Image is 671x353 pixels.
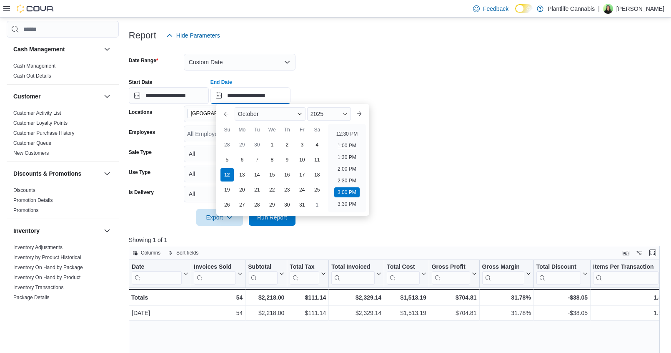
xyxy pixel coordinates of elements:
div: day-20 [235,183,249,197]
button: Gross Margin [482,263,531,285]
li: 1:30 PM [334,152,360,162]
div: 31.78% [482,308,531,318]
button: Custom Date [184,54,295,71]
label: Sale Type [129,149,152,156]
button: Discounts & Promotions [13,169,100,178]
div: Subtotal [248,263,278,285]
h3: Inventory [13,227,40,235]
button: Keyboard shortcuts [621,248,631,258]
span: Inventory Adjustments [13,244,63,251]
button: Next month [353,107,366,121]
button: Columns [129,248,164,258]
div: day-31 [295,198,309,212]
div: Su [220,123,234,136]
a: Customer Queue [13,140,51,146]
a: Discounts [13,187,35,193]
button: Items Per Transaction [593,263,665,285]
div: Cash Management [7,61,119,84]
div: $111.14 [290,308,326,318]
a: Inventory On Hand by Product [13,275,80,280]
div: day-5 [220,153,234,166]
div: day-3 [295,138,309,151]
label: End Date [210,79,232,86]
button: Previous Month [220,107,233,121]
div: day-15 [265,168,279,182]
button: Discounts & Promotions [102,169,112,179]
a: Customer Purchase History [13,130,75,136]
a: Cash Management [13,63,55,69]
div: -$38.05 [536,308,588,318]
button: Date [132,263,188,285]
div: Total Invoiced [331,263,375,285]
div: Items Per Transaction [593,263,658,285]
div: $704.81 [432,308,477,318]
div: $1,513.19 [387,308,426,318]
label: Employees [129,129,155,136]
span: Inventory On Hand by Product [13,274,80,281]
a: Package Details [13,295,50,300]
div: day-29 [265,198,279,212]
button: Export [196,209,243,226]
div: Jim Stevenson [603,4,613,14]
div: day-30 [280,198,294,212]
div: 54 [194,292,243,303]
div: day-23 [280,183,294,197]
li: 12:30 PM [333,129,361,139]
div: $2,329.14 [331,292,381,303]
div: day-27 [235,198,249,212]
button: Customer [13,92,100,101]
a: Promotions [13,207,39,213]
div: day-13 [235,168,249,182]
div: day-28 [220,138,234,151]
div: day-18 [310,168,324,182]
li: 4:00 PM [334,211,360,221]
span: Hide Parameters [176,31,220,40]
button: Inventory [13,227,100,235]
label: Is Delivery [129,189,154,196]
h3: Discounts & Promotions [13,169,81,178]
div: day-19 [220,183,234,197]
span: Inventory by Product Historical [13,254,81,261]
a: Customer Loyalty Points [13,120,68,126]
span: Export [201,209,238,226]
button: Display options [634,248,644,258]
div: day-11 [310,153,324,166]
div: day-29 [235,138,249,151]
p: Plantlife Cannabis [548,4,595,14]
div: day-22 [265,183,279,197]
button: Hide Parameters [163,27,223,44]
button: All [184,166,295,182]
span: Spruce Grove [187,109,253,118]
div: We [265,123,279,136]
button: Cash Management [13,45,100,53]
span: 2025 [310,111,323,117]
div: 54 [194,308,243,318]
li: 2:30 PM [334,176,360,186]
div: Button. Open the year selector. 2025 is currently selected. [307,107,351,121]
span: Package Details [13,294,50,301]
div: day-1 [310,198,324,212]
div: Gross Margin [482,263,524,271]
button: Total Tax [290,263,326,285]
div: 1.52 [593,292,665,303]
div: day-30 [250,138,264,151]
button: Total Discount [536,263,588,285]
li: 3:30 PM [334,199,360,209]
a: Promotion Details [13,197,53,203]
div: Subtotal [248,263,278,271]
div: $111.14 [290,292,326,303]
a: Inventory On Hand by Package [13,265,83,270]
h3: Cash Management [13,45,65,53]
div: [DATE] [132,308,188,318]
li: 2:00 PM [334,164,360,174]
div: Mo [235,123,249,136]
div: $2,218.00 [248,308,284,318]
div: day-1 [265,138,279,151]
div: day-14 [250,168,264,182]
div: -$38.05 [536,292,588,303]
div: Sa [310,123,324,136]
